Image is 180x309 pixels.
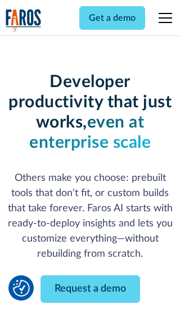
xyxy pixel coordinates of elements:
a: home [6,9,42,32]
a: Get a demo [79,6,145,30]
strong: even at enterprise scale [29,114,151,151]
img: Logo of the analytics and reporting company Faros. [6,9,42,32]
a: Request a demo [40,275,140,303]
p: Others make you choose: prebuilt tools that don't fit, or custom builds that take forever. Faros ... [6,171,175,262]
img: Revisit consent button [13,280,30,297]
div: menu [152,4,174,31]
strong: Developer productivity that just works, [8,74,172,131]
button: Cookie Settings [13,280,30,297]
